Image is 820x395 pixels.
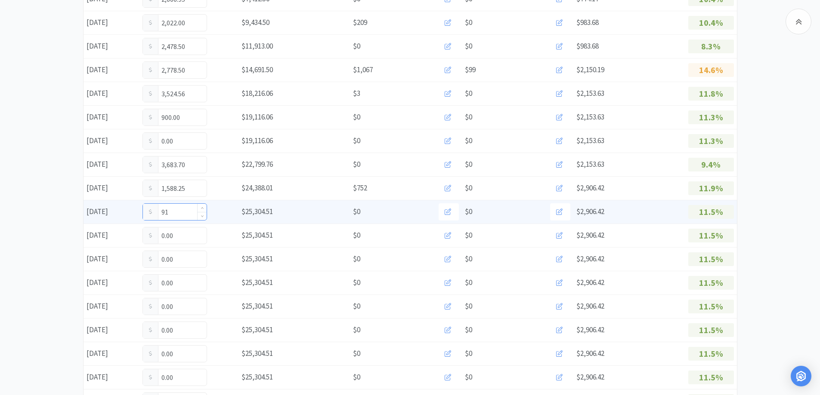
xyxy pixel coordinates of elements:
[198,204,207,212] span: Increase Value
[576,301,604,311] span: $2,906.42
[353,348,360,359] span: $0
[353,111,360,123] span: $0
[241,183,273,193] span: $24,388.01
[465,17,472,28] span: $0
[353,324,360,336] span: $0
[241,89,273,98] span: $18,216.06
[576,112,604,122] span: $2,153.63
[241,230,273,240] span: $25,304.51
[353,40,360,52] span: $0
[576,136,604,145] span: $2,153.63
[688,323,734,337] p: 11.5%
[353,206,360,217] span: $0
[688,40,734,53] p: 8.3%
[688,276,734,290] p: 11.5%
[241,278,273,287] span: $25,304.51
[353,230,360,241] span: $0
[201,207,204,210] i: icon: up
[353,159,360,170] span: $0
[465,324,472,336] span: $0
[576,372,604,382] span: $2,906.42
[84,321,139,339] div: [DATE]
[353,64,373,76] span: $1,067
[576,18,599,27] span: $983.68
[84,85,139,102] div: [DATE]
[465,300,472,312] span: $0
[353,17,367,28] span: $209
[576,325,604,334] span: $2,906.42
[465,111,472,123] span: $0
[84,37,139,55] div: [DATE]
[241,372,273,382] span: $25,304.51
[465,182,472,194] span: $0
[465,40,472,52] span: $0
[353,135,360,147] span: $0
[84,179,139,197] div: [DATE]
[465,348,472,359] span: $0
[576,230,604,240] span: $2,906.42
[241,325,273,334] span: $25,304.51
[688,252,734,266] p: 11.5%
[688,134,734,148] p: 11.3%
[688,87,734,101] p: 11.8%
[465,277,472,288] span: $0
[576,41,599,51] span: $983.68
[465,206,472,217] span: $0
[465,371,472,383] span: $0
[688,158,734,171] p: 9.4%
[688,16,734,30] p: 10.4%
[84,368,139,386] div: [DATE]
[241,207,273,216] span: $25,304.51
[84,250,139,268] div: [DATE]
[84,297,139,315] div: [DATE]
[576,65,604,74] span: $2,150.19
[353,88,360,99] span: $3
[84,203,139,220] div: [DATE]
[465,253,472,265] span: $0
[84,132,139,150] div: [DATE]
[688,110,734,124] p: 11.3%
[576,349,604,358] span: $2,906.42
[688,205,734,219] p: 11.5%
[688,229,734,242] p: 11.5%
[576,89,604,98] span: $2,153.63
[576,159,604,169] span: $2,153.63
[465,88,472,99] span: $0
[576,278,604,287] span: $2,906.42
[576,207,604,216] span: $2,906.42
[84,156,139,173] div: [DATE]
[241,254,273,263] span: $25,304.51
[688,181,734,195] p: 11.9%
[241,41,273,51] span: $11,913.00
[688,347,734,361] p: 11.5%
[576,183,604,193] span: $2,906.42
[688,371,734,384] p: 11.5%
[84,227,139,244] div: [DATE]
[241,136,273,145] span: $19,116.06
[353,371,360,383] span: $0
[241,65,273,74] span: $14,691.50
[353,253,360,265] span: $0
[465,159,472,170] span: $0
[465,230,472,241] span: $0
[241,349,273,358] span: $25,304.51
[241,159,273,169] span: $22,799.76
[198,212,207,220] span: Decrease Value
[84,14,139,31] div: [DATE]
[84,61,139,79] div: [DATE]
[688,300,734,313] p: 11.5%
[84,345,139,362] div: [DATE]
[84,274,139,291] div: [DATE]
[791,366,811,386] div: Open Intercom Messenger
[241,301,273,311] span: $25,304.51
[688,63,734,77] p: 14.6%
[201,214,204,217] i: icon: down
[353,277,360,288] span: $0
[576,254,604,263] span: $2,906.42
[465,64,476,76] span: $99
[84,108,139,126] div: [DATE]
[465,135,472,147] span: $0
[241,112,273,122] span: $19,116.06
[353,300,360,312] span: $0
[241,18,269,27] span: $9,434.50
